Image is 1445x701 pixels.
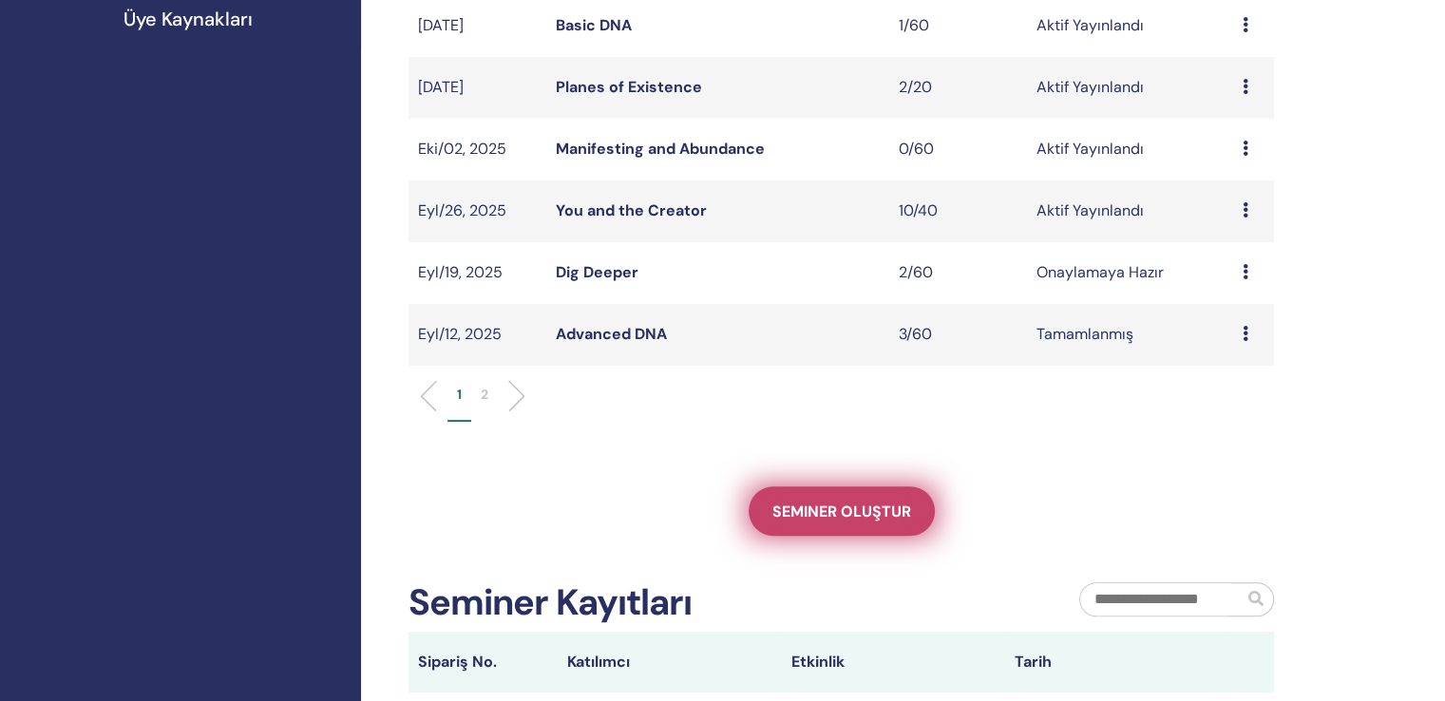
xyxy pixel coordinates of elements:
[889,242,1027,304] td: 2/60
[1005,632,1229,692] th: Tarih
[556,262,638,282] a: Dig Deeper
[1027,57,1233,119] td: Aktif Yayınlandı
[556,324,667,344] a: Advanced DNA
[889,304,1027,366] td: 3/60
[889,119,1027,180] td: 0/60
[889,180,1027,242] td: 10/40
[556,139,765,159] a: Manifesting and Abundance
[409,581,692,625] h2: Seminer Kayıtları
[772,502,911,521] span: Seminer oluştur
[749,486,935,536] a: Seminer oluştur
[124,5,253,33] span: Üye Kaynakları
[457,385,462,405] p: 1
[889,57,1027,119] td: 2/20
[409,180,546,242] td: Eyl/26, 2025
[558,632,782,692] th: Katılımcı
[556,77,702,97] a: Planes of Existence
[409,119,546,180] td: Eki/02, 2025
[1027,119,1233,180] td: Aktif Yayınlandı
[409,304,546,366] td: Eyl/12, 2025
[409,632,558,692] th: Sipariş No.
[409,57,546,119] td: [DATE]
[1027,180,1233,242] td: Aktif Yayınlandı
[1027,242,1233,304] td: Onaylamaya Hazır
[782,632,1006,692] th: Etkinlik
[409,242,546,304] td: Eyl/19, 2025
[556,15,632,35] a: Basic DNA
[481,385,488,405] p: 2
[1027,304,1233,366] td: Tamamlanmış
[556,200,707,220] a: You and the Creator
